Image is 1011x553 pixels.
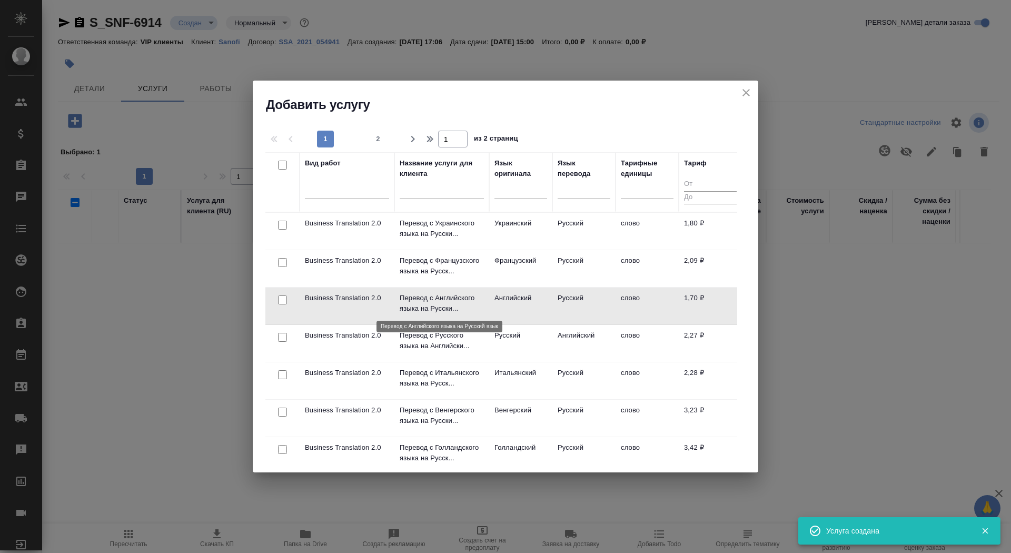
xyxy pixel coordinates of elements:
div: Тарифные единицы [621,158,673,179]
td: Итальянский [489,362,552,399]
td: Английский [489,288,552,324]
p: Business Translation 2.0 [305,330,389,341]
td: Русский [552,288,616,324]
td: Русский [552,362,616,399]
td: Русский [552,437,616,474]
td: 2,27 ₽ [679,325,742,362]
p: Перевод с Итальянского языка на Русск... [400,368,484,389]
p: Business Translation 2.0 [305,405,389,416]
td: слово [616,213,679,250]
div: Язык перевода [558,158,610,179]
td: слово [616,288,679,324]
input: До [684,191,737,204]
div: Вид работ [305,158,341,169]
p: Business Translation 2.0 [305,368,389,378]
span: 2 [370,134,386,144]
div: Название услуги для клиента [400,158,484,179]
td: Голландский [489,437,552,474]
td: слово [616,400,679,437]
p: Перевод с Венгерского языка на Русски... [400,405,484,426]
td: 3,23 ₽ [679,400,742,437]
td: Русский [489,325,552,362]
p: Перевод с Голландского языка на Русск... [400,442,484,463]
td: 1,70 ₽ [679,288,742,324]
p: Перевод с Украинского языка на Русски... [400,218,484,239]
div: Тариф [684,158,707,169]
td: 3,42 ₽ [679,437,742,474]
span: из 2 страниц [474,132,518,147]
p: Перевод с Французского языка на Русск... [400,255,484,276]
td: слово [616,325,679,362]
button: Закрыть [974,526,996,536]
div: Услуга создана [826,526,965,536]
p: Business Translation 2.0 [305,293,389,303]
p: Перевод с Русского языка на Английски... [400,330,484,351]
p: Business Translation 2.0 [305,218,389,229]
h2: Добавить услугу [266,96,758,113]
p: Business Translation 2.0 [305,442,389,453]
td: слово [616,437,679,474]
p: Business Translation 2.0 [305,255,389,266]
p: Перевод с Английского языка на Русски... [400,293,484,314]
input: От [684,178,737,191]
td: 2,28 ₽ [679,362,742,399]
button: close [738,85,754,101]
div: Язык оригинала [494,158,547,179]
td: слово [616,250,679,287]
td: Венгерский [489,400,552,437]
td: Украинский [489,213,552,250]
button: 2 [370,131,386,147]
td: 2,09 ₽ [679,250,742,287]
td: 1,80 ₽ [679,213,742,250]
td: слово [616,362,679,399]
td: Французский [489,250,552,287]
td: Русский [552,400,616,437]
td: Английский [552,325,616,362]
td: Русский [552,213,616,250]
td: Русский [552,250,616,287]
